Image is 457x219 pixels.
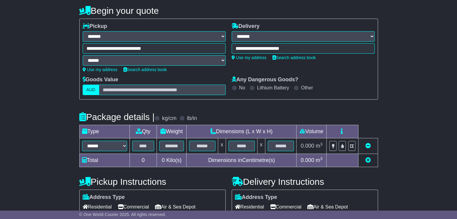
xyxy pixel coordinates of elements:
[129,125,157,138] td: Qty
[365,143,371,149] a: Remove this item
[157,125,187,138] td: Weight
[257,138,265,154] td: x
[162,157,165,163] span: 0
[157,154,187,167] td: Kilo(s)
[301,85,313,91] label: Other
[79,154,129,167] td: Total
[79,112,155,122] h4: Package details |
[301,143,314,149] span: 0.000
[239,85,245,91] label: No
[316,143,323,149] span: m
[232,177,378,187] h4: Delivery Instructions
[307,202,348,211] span: Air & Sea Depot
[273,55,316,60] a: Search address book
[79,125,129,138] td: Type
[162,115,176,122] label: kg/cm
[187,154,297,167] td: Dimensions in Centimetre(s)
[129,154,157,167] td: 0
[83,23,107,30] label: Pickup
[270,202,301,211] span: Commercial
[320,156,323,161] sup: 3
[83,85,99,95] label: AUD
[187,125,297,138] td: Dimensions (L x W x H)
[218,138,226,154] td: x
[79,6,378,16] h4: Begin your quote
[365,157,371,163] a: Add new item
[297,125,327,138] td: Volume
[79,177,226,187] h4: Pickup Instructions
[83,202,112,211] span: Residential
[320,142,323,146] sup: 3
[232,23,260,30] label: Delivery
[257,85,289,91] label: Lithium Battery
[79,212,166,217] span: © One World Courier 2025. All rights reserved.
[83,76,118,83] label: Goods Value
[235,194,277,201] label: Address Type
[83,194,125,201] label: Address Type
[316,157,323,163] span: m
[123,67,167,72] a: Search address book
[83,67,117,72] a: Use my address
[232,55,267,60] a: Use my address
[235,202,264,211] span: Residential
[301,157,314,163] span: 0.000
[155,202,196,211] span: Air & Sea Depot
[118,202,149,211] span: Commercial
[187,115,197,122] label: lb/in
[232,76,298,83] label: Any Dangerous Goods?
